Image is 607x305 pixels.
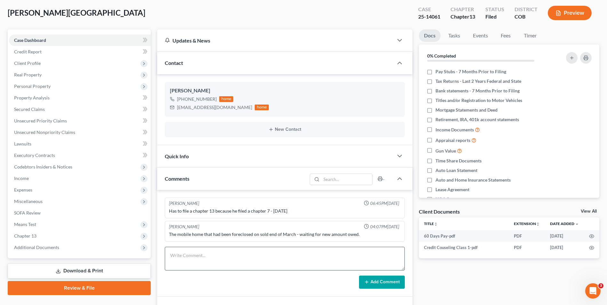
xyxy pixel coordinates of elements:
span: Case Dashboard [14,37,46,43]
span: Appraisal reports [435,137,470,144]
a: Titleunfold_more [424,221,438,226]
td: PDF [509,230,545,242]
div: 25-14061 [418,13,440,20]
span: 06:45PM[DATE] [370,200,399,207]
div: home [255,105,269,110]
span: Client Profile [14,60,41,66]
div: Status [485,6,504,13]
a: Docs [419,29,441,42]
span: Gun Value [435,148,456,154]
div: [PERSON_NAME] [169,200,199,207]
i: unfold_more [434,222,438,226]
span: 13 [469,13,475,20]
div: [PHONE_NUMBER] [177,96,217,102]
span: Unsecured Priority Claims [14,118,67,123]
span: Titles and/or Registration to Motor Vehicles [435,97,522,104]
span: Bank statements - 7 Months Prior to Filing [435,88,520,94]
a: Events [468,29,493,42]
a: Download & Print [8,263,151,278]
div: District [515,6,538,13]
div: Has to file a chapter 13 because he filed a chapter 7 - [DATE] [169,208,401,214]
span: Income [14,176,29,181]
a: View All [581,209,597,214]
span: Credit Report [14,49,42,54]
div: Updates & News [165,37,386,44]
div: Filed [485,13,504,20]
i: unfold_more [536,222,540,226]
div: [PERSON_NAME] [169,224,199,230]
span: Lawsuits [14,141,31,146]
span: Expenses [14,187,32,192]
span: Auto Loan Statement [435,167,477,174]
span: SOFA Review [14,210,41,215]
span: Lease Agreement [435,186,469,193]
div: Chapter [451,6,475,13]
a: Property Analysis [9,92,151,104]
span: Retirement, IRA, 401k account statements [435,116,519,123]
a: Case Dashboard [9,35,151,46]
td: [DATE] [545,230,584,242]
strong: 0% Completed [427,53,456,59]
span: Tax Returns - Last 2 Years Federal and State [435,78,521,84]
span: 3 [598,283,603,288]
span: Secured Claims [14,106,45,112]
td: [DATE] [545,242,584,253]
span: Real Property [14,72,42,77]
div: The mobile home that had been foreclosed on sold end of March - waiting for new amount owed. [169,231,401,238]
span: Quick Info [165,153,189,159]
span: Executory Contracts [14,152,55,158]
span: [PERSON_NAME][GEOGRAPHIC_DATA] [8,8,145,17]
div: Case [418,6,440,13]
iframe: Intercom live chat [585,283,601,299]
span: Unsecured Nonpriority Claims [14,129,75,135]
i: expand_more [575,222,579,226]
a: Credit Report [9,46,151,58]
button: Add Comment [359,276,405,289]
div: [PERSON_NAME] [170,87,400,95]
a: Tasks [443,29,465,42]
div: home [219,96,233,102]
span: Auto and Home Insurance Statements [435,177,511,183]
span: HOA Statement [435,196,467,202]
a: SOFA Review [9,207,151,219]
input: Search... [321,174,372,185]
span: Mortgage Statements and Deed [435,107,498,113]
td: 60 Days Pay-pdf [419,230,509,242]
a: Unsecured Nonpriority Claims [9,127,151,138]
span: 04:07PM[DATE] [370,224,399,230]
span: Additional Documents [14,245,59,250]
div: Chapter [451,13,475,20]
td: PDF [509,242,545,253]
span: Chapter 13 [14,233,36,239]
a: Lawsuits [9,138,151,150]
a: Unsecured Priority Claims [9,115,151,127]
div: [EMAIL_ADDRESS][DOMAIN_NAME] [177,104,252,111]
a: Extensionunfold_more [514,221,540,226]
span: Comments [165,176,189,182]
td: Credit Couseling Class 1-pdf [419,242,509,253]
a: Executory Contracts [9,150,151,161]
a: Fees [496,29,516,42]
span: Contact [165,60,183,66]
span: Personal Property [14,83,51,89]
a: Secured Claims [9,104,151,115]
a: Date Added expand_more [550,221,579,226]
span: Means Test [14,222,36,227]
span: Time Share Documents [435,158,482,164]
button: New Contact [170,127,400,132]
a: Timer [519,29,542,42]
span: Pay Stubs - 7 Months Prior to Filing [435,68,506,75]
span: Income Documents [435,127,474,133]
div: COB [515,13,538,20]
button: Preview [548,6,592,20]
span: Codebtors Insiders & Notices [14,164,72,169]
a: Review & File [8,281,151,295]
span: Miscellaneous [14,199,43,204]
span: Property Analysis [14,95,50,100]
div: Client Documents [419,208,460,215]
